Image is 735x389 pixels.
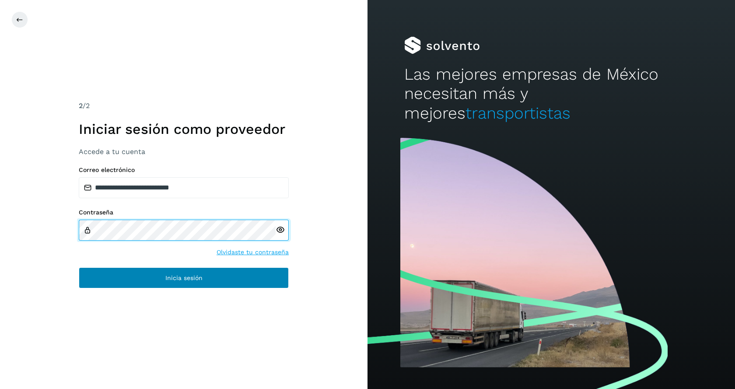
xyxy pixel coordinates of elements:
[465,104,570,123] span: transportistas
[79,121,289,137] h1: Iniciar sesión como proveedor
[165,275,203,281] span: Inicia sesión
[217,248,289,257] a: Olvidaste tu contraseña
[79,166,289,174] label: Correo electrónico
[79,102,83,110] span: 2
[79,267,289,288] button: Inicia sesión
[79,209,289,216] label: Contraseña
[79,147,289,156] h3: Accede a tu cuenta
[79,101,289,111] div: /2
[404,65,698,123] h2: Las mejores empresas de México necesitan más y mejores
